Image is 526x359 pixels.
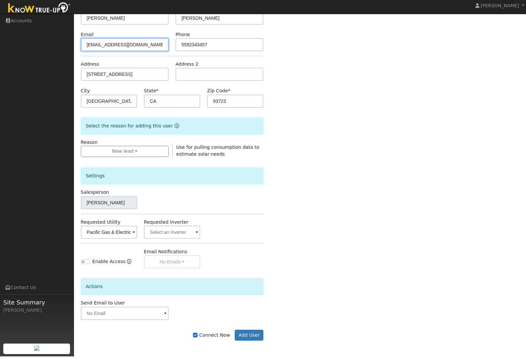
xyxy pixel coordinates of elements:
[235,332,263,344] button: Add User
[81,228,137,241] input: Select a Utility
[81,221,121,228] label: Requested Utility
[81,148,169,160] button: New lead
[3,309,70,316] div: [PERSON_NAME]
[193,334,230,341] label: Connect Now
[81,90,90,97] label: City
[207,90,230,97] label: Zip Code
[81,302,125,309] label: Send Email to User
[144,251,187,258] label: Email Notifications
[127,261,131,271] a: Enable Access
[144,228,200,241] input: Select an Inverter
[173,126,179,131] a: Reason for new user
[81,309,169,323] input: No Email
[81,34,94,41] label: Email
[176,147,259,159] span: Use for pulling consumption data to estimate solar needs
[34,348,39,353] img: retrieve
[228,91,230,96] span: Required
[144,90,158,97] label: State
[156,91,158,96] span: Required
[92,261,126,268] label: Enable Access
[144,221,188,228] label: Requested Inverter
[81,199,137,212] input: Select a User
[81,191,109,198] label: Salesperson
[3,301,70,309] span: Site Summary
[81,120,264,137] div: Select the reason for adding this user
[193,335,198,340] input: Connect Now
[81,63,99,70] label: Address
[5,4,74,18] img: Know True-Up
[481,6,519,11] span: [PERSON_NAME]
[176,63,199,70] label: Address 2
[81,281,264,298] div: Actions
[176,34,190,41] label: Phone
[81,170,264,187] div: Settings
[81,142,98,148] label: Reason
